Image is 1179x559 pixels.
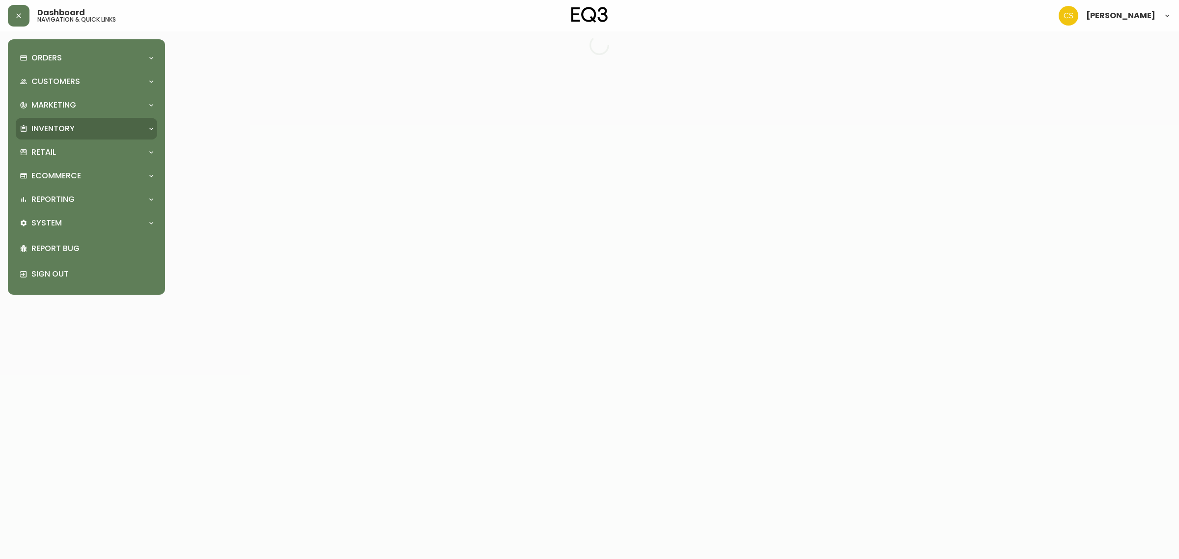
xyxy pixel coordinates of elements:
[31,123,75,134] p: Inventory
[16,118,157,140] div: Inventory
[31,147,56,158] p: Retail
[37,17,116,23] h5: navigation & quick links
[16,47,157,69] div: Orders
[16,261,157,287] div: Sign Out
[31,218,62,228] p: System
[16,165,157,187] div: Ecommerce
[1086,12,1155,20] span: [PERSON_NAME]
[31,53,62,63] p: Orders
[31,243,153,254] p: Report Bug
[16,212,157,234] div: System
[31,194,75,205] p: Reporting
[571,7,608,23] img: logo
[16,189,157,210] div: Reporting
[16,236,157,261] div: Report Bug
[31,76,80,87] p: Customers
[31,100,76,111] p: Marketing
[16,71,157,92] div: Customers
[16,141,157,163] div: Retail
[31,170,81,181] p: Ecommerce
[31,269,153,279] p: Sign Out
[37,9,85,17] span: Dashboard
[1059,6,1078,26] img: 996bfd46d64b78802a67b62ffe4c27a2
[16,94,157,116] div: Marketing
